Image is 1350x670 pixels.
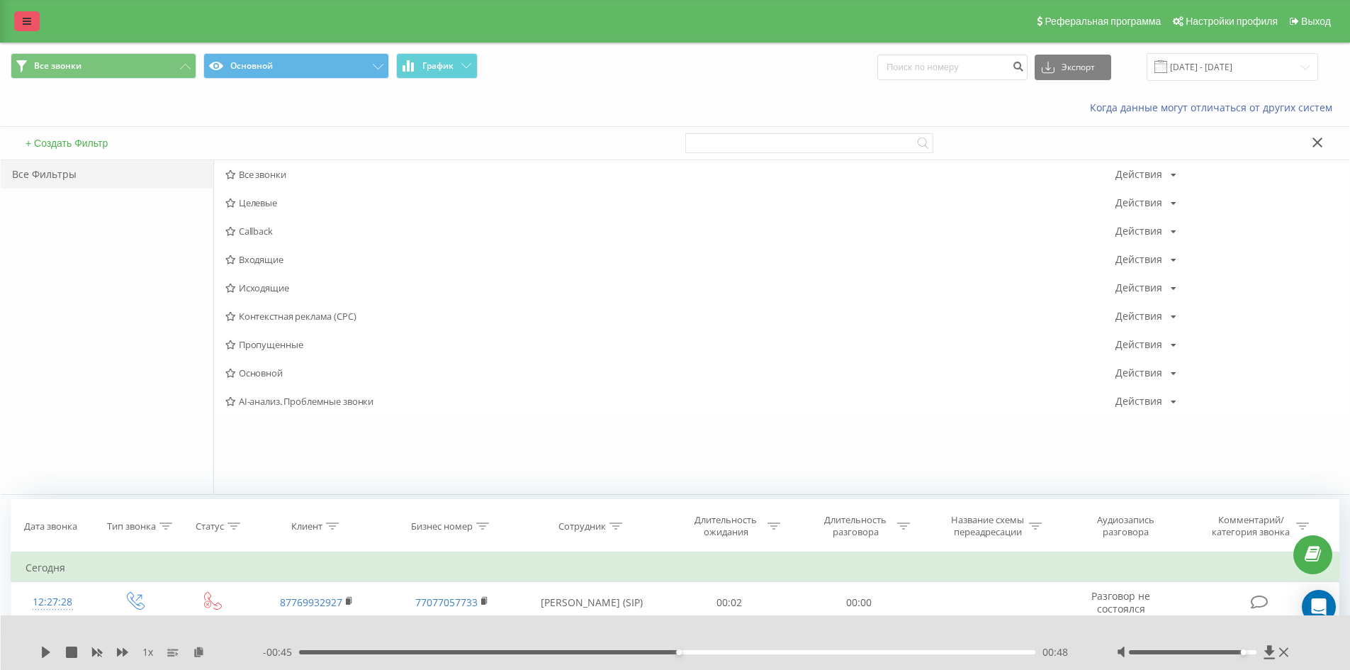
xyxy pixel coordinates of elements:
[263,645,299,659] span: - 00:45
[291,520,322,532] div: Клиент
[415,596,478,609] a: 77077057733
[1115,283,1162,293] div: Действия
[422,61,454,71] span: График
[688,514,764,538] div: Длительность ожидания
[1035,55,1111,80] button: Экспорт
[24,520,77,532] div: Дата звонка
[225,255,1115,264] span: Входящие
[225,396,1115,406] span: AI-анализ. Проблемные звонки
[21,137,112,150] button: + Создать Фильтр
[396,53,478,79] button: График
[34,60,81,72] span: Все звонки
[558,520,606,532] div: Сотрудник
[280,596,342,609] a: 87769932927
[225,368,1115,378] span: Основной
[196,520,224,532] div: Статус
[818,514,894,538] div: Длительность разговора
[1301,16,1331,27] span: Выход
[142,645,153,659] span: 1 x
[1042,645,1068,659] span: 00:48
[1045,16,1161,27] span: Реферальная программа
[1186,16,1278,27] span: Настройки профиля
[676,649,682,655] div: Accessibility label
[225,169,1115,179] span: Все звонки
[225,198,1115,208] span: Целевые
[1115,198,1162,208] div: Действия
[1090,101,1339,114] a: Когда данные могут отличаться от других систем
[1307,136,1328,151] button: Закрыть
[225,340,1115,350] span: Пропущенные
[225,226,1115,236] span: Callback
[1115,169,1162,179] div: Действия
[1241,649,1247,655] div: Accessibility label
[950,514,1025,538] div: Название схемы переадресации
[1,160,213,189] div: Все Фильтры
[1302,590,1336,624] div: Open Intercom Messenger
[411,520,473,532] div: Бизнес номер
[26,588,80,616] div: 12:27:28
[1115,368,1162,378] div: Действия
[225,311,1115,321] span: Контекстная реклама (CPC)
[1115,226,1162,236] div: Действия
[1115,311,1162,321] div: Действия
[1115,396,1162,406] div: Действия
[794,582,924,623] td: 00:00
[1115,340,1162,350] div: Действия
[519,582,665,623] td: [PERSON_NAME] (SIP)
[1079,514,1171,538] div: Аудиозапись разговора
[203,53,389,79] button: Основной
[11,554,1339,582] td: Сегодня
[1210,514,1293,538] div: Комментарий/категория звонка
[1115,255,1162,264] div: Действия
[107,520,156,532] div: Тип звонка
[225,283,1115,293] span: Исходящие
[11,53,196,79] button: Все звонки
[665,582,794,623] td: 00:02
[877,55,1028,80] input: Поиск по номеру
[1091,589,1150,615] span: Разговор не состоялся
